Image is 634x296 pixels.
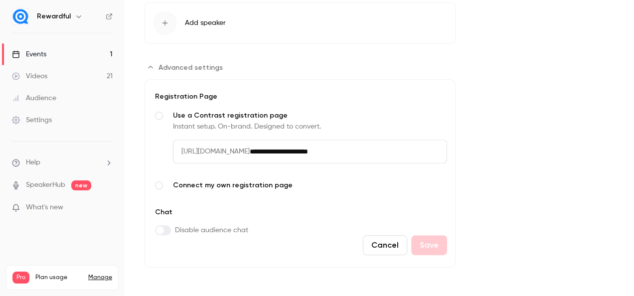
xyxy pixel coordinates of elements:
h6: Rewardful [37,11,71,21]
span: [URL][DOMAIN_NAME] [173,140,250,163]
span: new [71,180,91,190]
img: Rewardful [12,8,28,24]
div: Chat [153,207,248,225]
iframe: Noticeable Trigger [101,203,113,212]
input: Use a Contrast registration pageInstant setup. On-brand. Designed to convert.[URL][DOMAIN_NAME] [250,140,447,163]
button: Cancel [363,235,407,255]
li: help-dropdown-opener [12,157,113,168]
span: Pro [12,272,29,284]
span: Disable audience chat [175,225,248,235]
div: Audience [12,93,56,103]
div: Registration Page [153,92,447,102]
div: Videos [12,71,47,81]
a: Manage [88,274,112,282]
span: Help [26,157,40,168]
span: Use a Contrast registration page [173,111,447,121]
section: Advanced settings [145,59,456,268]
button: Add speaker [145,2,456,43]
span: Connect my own registration page [173,180,447,190]
div: Events [12,49,46,59]
button: Advanced settings [145,59,229,75]
div: Instant setup. On-brand. Designed to convert. [173,122,447,132]
span: Advanced settings [158,62,223,73]
a: SpeakerHub [26,180,65,190]
span: What's new [26,202,63,213]
div: Settings [12,115,52,125]
span: Add speaker [185,18,226,28]
span: Plan usage [35,274,82,282]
